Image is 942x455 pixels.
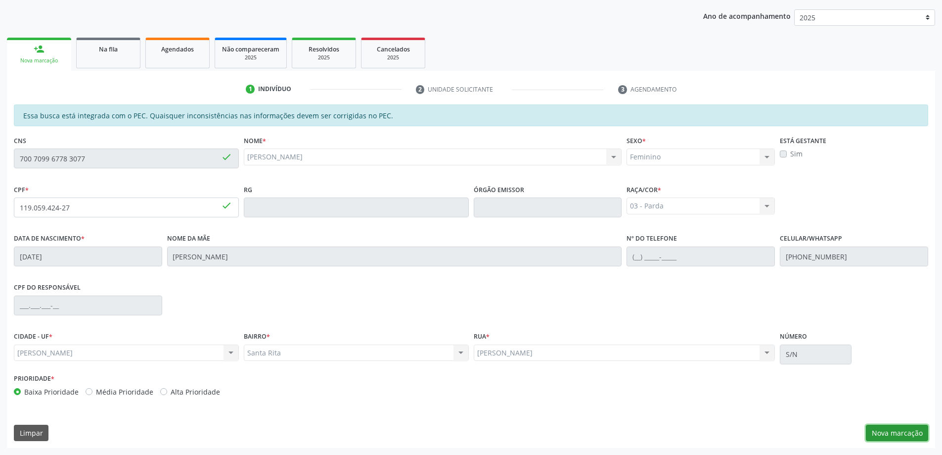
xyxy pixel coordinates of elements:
label: Nome [244,133,266,149]
label: CPF [14,182,29,198]
div: Essa busca está integrada com o PEC. Quaisquer inconsistências nas informações devem ser corrigid... [14,104,928,126]
span: done [221,200,232,211]
label: CIDADE - UF [14,329,52,345]
label: CPF do responsável [14,280,81,296]
label: Órgão emissor [474,182,524,198]
span: Na fila [99,45,118,53]
div: 2025 [368,54,418,61]
label: Nome da mãe [167,231,210,247]
label: Média Prioridade [96,387,153,397]
div: 1 [246,85,255,94]
div: Indivíduo [258,85,291,94]
div: 2025 [299,54,349,61]
button: Nova marcação [866,425,928,442]
label: Prioridade [14,371,54,387]
div: 2025 [222,54,279,61]
input: (__) _____-_____ [627,247,775,266]
label: Alta Prioridade [171,387,220,397]
label: Número [780,329,807,345]
label: CNS [14,133,26,149]
span: Agendados [161,45,194,53]
label: Rua [474,329,490,345]
input: (__) _____-_____ [780,247,928,266]
label: Está gestante [780,133,826,149]
span: Não compareceram [222,45,279,53]
div: person_add [34,44,45,54]
label: Raça/cor [627,182,661,198]
label: BAIRRO [244,329,270,345]
label: Celular/WhatsApp [780,231,842,247]
label: Sexo [627,133,646,149]
input: ___.___.___-__ [14,296,162,315]
div: Nova marcação [14,57,64,64]
label: Baixa Prioridade [24,387,79,397]
label: Nº do Telefone [627,231,677,247]
label: Data de nascimento [14,231,85,247]
span: done [221,152,232,162]
label: Sim [790,149,803,159]
input: __/__/____ [14,247,162,266]
span: Cancelados [377,45,410,53]
span: Resolvidos [309,45,339,53]
label: RG [244,182,252,198]
p: Ano de acompanhamento [703,9,791,22]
